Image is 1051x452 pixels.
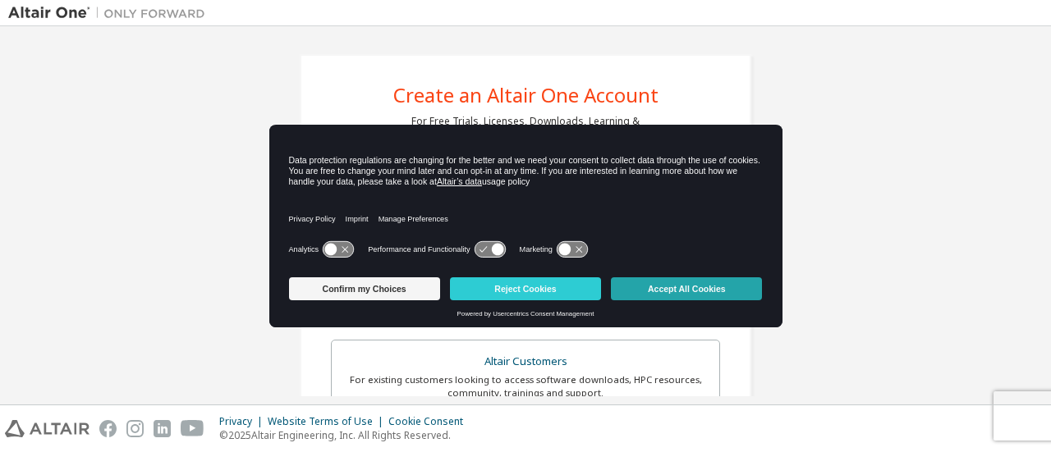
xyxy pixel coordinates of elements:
[154,420,171,437] img: linkedin.svg
[8,5,213,21] img: Altair One
[181,420,204,437] img: youtube.svg
[411,115,640,141] div: For Free Trials, Licenses, Downloads, Learning & Documentation and so much more.
[219,415,268,428] div: Privacy
[126,420,144,437] img: instagram.svg
[5,420,89,437] img: altair_logo.svg
[99,420,117,437] img: facebook.svg
[342,350,709,373] div: Altair Customers
[268,415,388,428] div: Website Terms of Use
[342,373,709,399] div: For existing customers looking to access software downloads, HPC resources, community, trainings ...
[219,428,473,442] p: © 2025 Altair Engineering, Inc. All Rights Reserved.
[393,85,659,105] div: Create an Altair One Account
[388,415,473,428] div: Cookie Consent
